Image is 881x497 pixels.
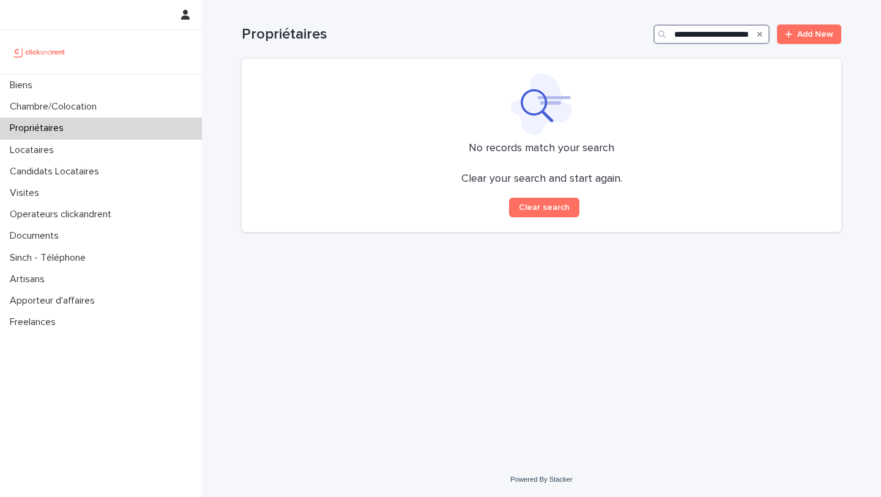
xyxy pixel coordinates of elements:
p: Clear your search and start again. [461,173,622,186]
span: Add New [797,30,833,39]
p: No records match your search [256,142,827,155]
p: Locataires [5,144,64,156]
p: Freelances [5,316,65,328]
a: Powered By Stacker [510,476,572,483]
p: Operateurs clickandrent [5,209,121,220]
p: Documents [5,230,69,242]
p: Sinch - Téléphone [5,252,95,264]
input: Search [653,24,770,44]
span: Clear search [519,203,570,212]
p: Artisans [5,274,54,285]
img: UCB0brd3T0yccxBKYDjQ [10,40,69,64]
p: Propriétaires [5,122,73,134]
button: Clear search [509,198,579,217]
p: Apporteur d'affaires [5,295,105,307]
a: Add New [777,24,841,44]
p: Biens [5,80,42,91]
h1: Propriétaires [242,26,649,43]
p: Chambre/Colocation [5,101,106,113]
p: Visites [5,187,49,199]
p: Candidats Locataires [5,166,109,177]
